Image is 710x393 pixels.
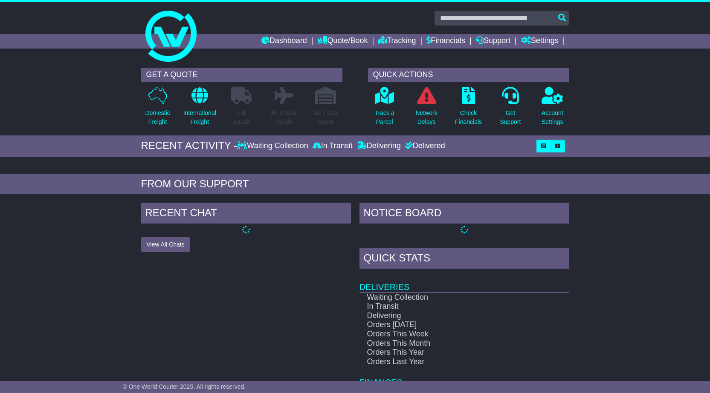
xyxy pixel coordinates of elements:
div: Quick Stats [359,248,569,271]
a: CheckFinancials [455,86,482,131]
p: International Freight [183,109,216,126]
td: Orders This Month [359,339,539,348]
p: Air / Sea Depot [314,109,337,126]
a: Dashboard [261,34,307,49]
div: QUICK ACTIONS [368,68,569,82]
a: Track aParcel [374,86,395,131]
a: Financials [426,34,465,49]
td: Delivering [359,311,539,321]
td: Orders This Week [359,330,539,339]
td: Orders This Year [359,348,539,357]
a: InternationalFreight [183,86,217,131]
td: In Transit [359,302,539,311]
div: RECENT CHAT [141,203,351,226]
td: Orders [DATE] [359,320,539,330]
a: Settings [521,34,559,49]
div: GET A QUOTE [141,68,342,82]
div: Waiting Collection [237,141,310,151]
div: Delivering [355,141,403,151]
td: Waiting Collection [359,293,539,302]
a: GetSupport [499,86,521,131]
td: Deliveries [359,271,569,293]
button: View All Chats [141,237,190,252]
div: FROM OUR SUPPORT [141,178,569,190]
p: Account Settings [542,109,563,126]
p: Check Financials [455,109,482,126]
div: In Transit [310,141,355,151]
a: DomesticFreight [145,86,170,131]
p: Track a Parcel [375,109,394,126]
a: Support [476,34,510,49]
a: AccountSettings [541,86,564,131]
a: NetworkDelays [415,86,438,131]
p: Air & Sea Freight [271,109,296,126]
a: Tracking [378,34,416,49]
p: Full Loads [231,109,252,126]
span: © One World Courier 2025. All rights reserved. [123,383,246,390]
div: Delivered [403,141,445,151]
div: NOTICE BOARD [359,203,569,226]
p: Domestic Freight [145,109,170,126]
a: Quote/Book [317,34,368,49]
p: Get Support [500,109,521,126]
p: Network Delays [415,109,437,126]
td: Finances [359,366,569,388]
td: Orders Last Year [359,357,539,367]
div: RECENT ACTIVITY - [141,140,238,152]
